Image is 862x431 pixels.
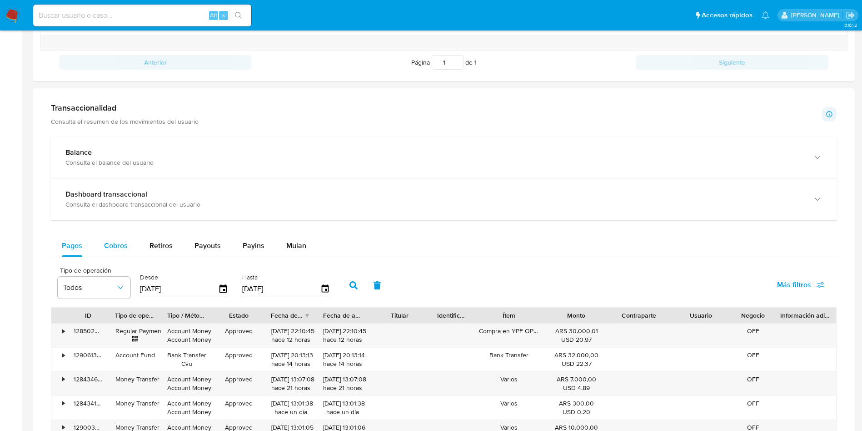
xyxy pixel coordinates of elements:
span: Página de [411,55,477,70]
button: search-icon [229,9,248,22]
span: Accesos rápidos [702,10,752,20]
a: Notificaciones [762,11,769,19]
span: s [222,11,225,20]
span: 3.161.2 [844,21,857,29]
span: 1 [474,58,477,67]
button: Anterior [59,55,251,70]
p: gustavo.deseta@mercadolibre.com [791,11,842,20]
a: Salir [846,10,855,20]
span: Alt [210,11,217,20]
input: Buscar usuario o caso... [33,10,251,21]
button: Siguiente [636,55,828,70]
